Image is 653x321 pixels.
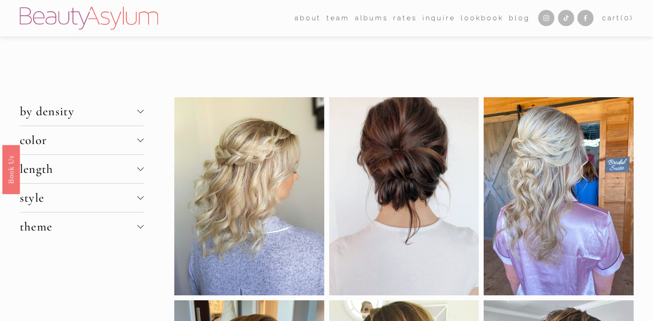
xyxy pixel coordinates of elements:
[20,184,144,212] button: style
[355,11,388,25] a: albums
[422,11,456,25] a: Inquire
[326,11,349,25] a: folder dropdown
[20,126,144,154] button: color
[624,14,630,22] span: 0
[602,12,634,24] a: Cart(0)
[20,104,137,119] span: by density
[20,162,137,176] span: length
[558,10,574,26] a: TikTok
[295,12,321,24] span: about
[20,190,137,205] span: style
[20,219,137,234] span: theme
[326,12,349,24] span: team
[538,10,554,26] a: Instagram
[577,10,594,26] a: Facebook
[393,11,417,25] a: Rates
[20,212,144,241] button: theme
[621,14,633,22] span: ( )
[20,133,137,148] span: color
[295,11,321,25] a: folder dropdown
[461,11,504,25] a: Lookbook
[20,97,144,126] button: by density
[2,145,20,194] a: Book Us
[20,7,158,30] img: Beauty Asylum | Bridal Hair &amp; Makeup Charlotte &amp; Atlanta
[509,11,530,25] a: Blog
[20,155,144,183] button: length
